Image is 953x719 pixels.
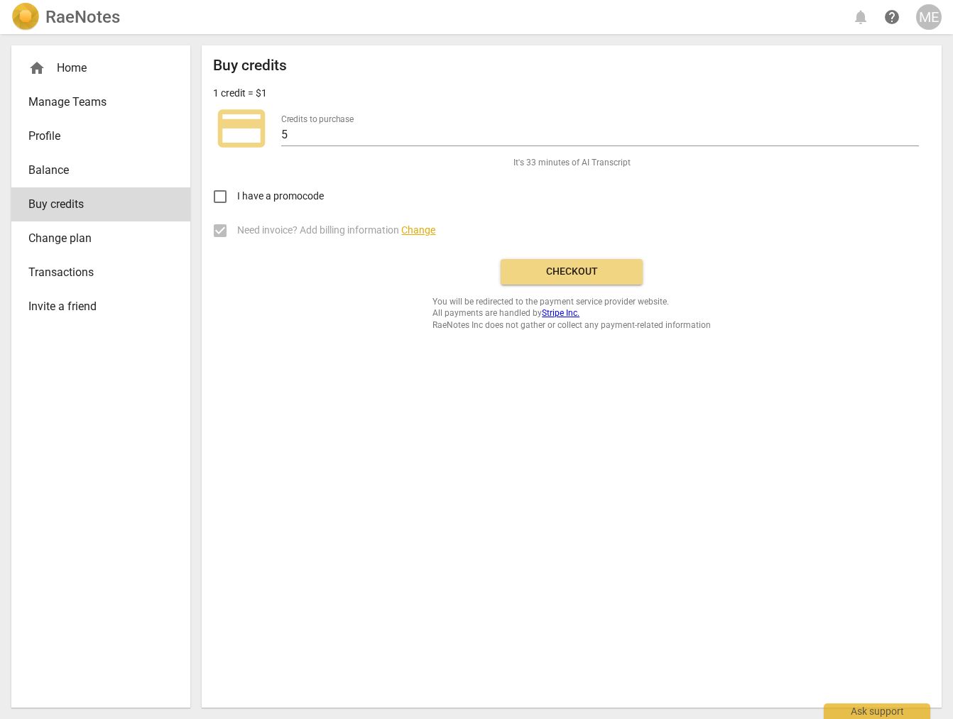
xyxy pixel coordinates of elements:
span: It's 33 minutes of AI Transcript [513,157,631,169]
a: Balance [11,153,190,187]
a: Buy credits [11,187,190,221]
img: Logo [11,3,40,31]
h2: Buy credits [213,57,287,75]
span: Checkout [512,265,631,279]
span: Change plan [28,230,162,247]
span: Buy credits [28,196,162,213]
a: Profile [11,119,190,153]
span: Change [401,224,435,236]
span: home [28,60,45,77]
h2: RaeNotes [45,7,120,27]
span: I have a promocode [237,189,324,204]
p: 1 credit = $1 [213,86,267,101]
div: Ask support [824,703,930,719]
span: help [883,9,900,26]
div: Home [11,51,190,85]
span: Need invoice? Add billing information [237,223,435,238]
a: LogoRaeNotes [11,3,120,31]
span: Invite a friend [28,298,162,315]
span: Transactions [28,264,162,281]
span: You will be redirected to the payment service provider website. All payments are handled by RaeNo... [432,296,711,331]
label: Credits to purchase [281,115,354,124]
button: Checkout [501,259,643,285]
a: Change plan [11,221,190,256]
span: Profile [28,128,162,145]
a: Transactions [11,256,190,290]
span: Manage Teams [28,94,162,111]
span: Balance [28,162,162,179]
span: credit_card [213,100,270,157]
a: Invite a friend [11,290,190,324]
div: Home [28,60,162,77]
button: ME [916,4,942,30]
a: Stripe Inc. [542,308,579,318]
a: Help [879,4,905,30]
a: Manage Teams [11,85,190,119]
